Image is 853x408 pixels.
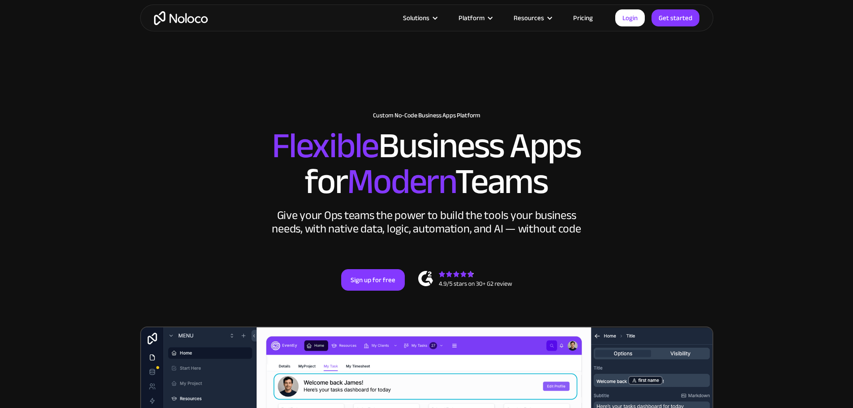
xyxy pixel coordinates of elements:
div: Resources [514,12,544,24]
a: Sign up for free [341,269,405,291]
div: Give your Ops teams the power to build the tools your business needs, with native data, logic, au... [270,209,583,236]
span: Flexible [272,112,378,179]
h1: Custom No-Code Business Apps Platform [149,112,704,119]
div: Platform [459,12,484,24]
h2: Business Apps for Teams [149,128,704,200]
div: Platform [447,12,502,24]
div: Solutions [392,12,447,24]
span: Modern [347,148,455,215]
div: Resources [502,12,562,24]
div: Solutions [403,12,429,24]
a: Get started [652,9,699,26]
a: home [154,11,208,25]
a: Login [615,9,645,26]
a: Pricing [562,12,604,24]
